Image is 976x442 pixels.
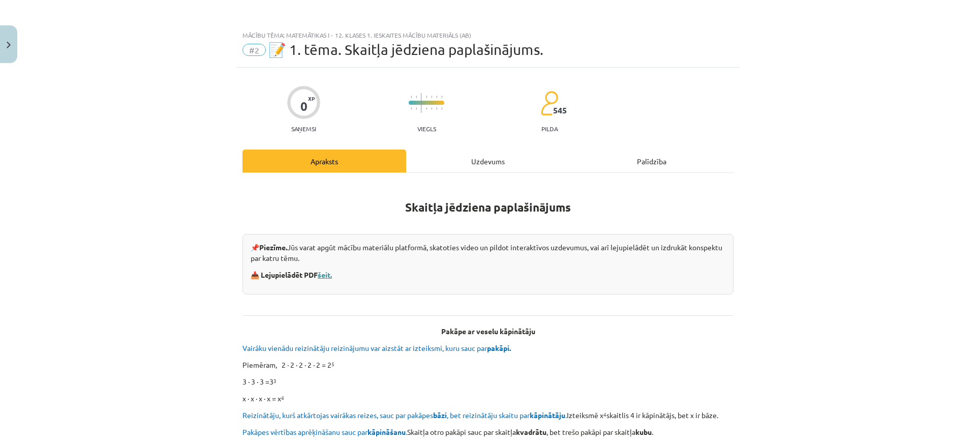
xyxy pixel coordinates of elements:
span: Reizinātāju, kurš atkārtojas vairākas reizes, sauc par pakāpes , bet reizinātāju skaitu par . [242,410,567,420]
p: Piemēram, 2 ∙ 2 ∙ 2 ∙ 2 ∙ 2 = 2 [242,360,734,370]
b: kvadrātu [516,427,546,436]
b: bāzi [433,410,447,420]
span: 📝 1. tēma. Skaitļa jēdziena paplašinājums. [268,41,543,58]
span: XP [308,96,315,101]
img: icon-short-line-57e1e144782c952c97e751825c79c345078a6d821885a25fce030b3d8c18986b.svg [436,96,437,98]
p: 📌 Jūs varat apgūt mācību materiālu platformā, skatoties video un pildot interaktīvos uzdevumus, v... [251,242,725,263]
p: 3 ∙ 3 ∙ 3 =3 [242,376,734,387]
strong: 📥 Lejupielādēt PDF [251,270,333,279]
img: icon-close-lesson-0947bae3869378f0d4975bcd49f059093ad1ed9edebbc8119c70593378902aed.svg [7,42,11,48]
div: Uzdevums [406,150,570,172]
div: Palīdzība [570,150,734,172]
div: 0 [300,99,308,113]
p: Viegls [417,125,436,132]
img: icon-long-line-d9ea69661e0d244f92f715978eff75569469978d946b2353a9bb055b3ed8787d.svg [421,93,422,113]
p: Izteiksmē x skaitlis 4 ir kāpinātājs, bet x ir bāze. [242,410,734,421]
p: x ∙ x ∙ x ∙ x = x [242,393,734,404]
p: Saņemsi [287,125,320,132]
img: icon-short-line-57e1e144782c952c97e751825c79c345078a6d821885a25fce030b3d8c18986b.svg [441,96,442,98]
img: icon-short-line-57e1e144782c952c97e751825c79c345078a6d821885a25fce030b3d8c18986b.svg [436,107,437,110]
sup: 4 [603,410,606,418]
p: Skaitļa otro pakāpi sauc par skaitļa , bet trešo pakāpi par skaitļa . [242,427,734,437]
b: Pakāpe ar veselu kāpinātāju [441,327,535,336]
img: icon-short-line-57e1e144782c952c97e751825c79c345078a6d821885a25fce030b3d8c18986b.svg [431,96,432,98]
p: pilda [541,125,558,132]
b: pakāpi. [487,343,511,352]
img: icon-short-line-57e1e144782c952c97e751825c79c345078a6d821885a25fce030b3d8c18986b.svg [426,96,427,98]
span: 545 [553,106,567,115]
strong: Skaitļa jēdziena paplašinājums [405,200,571,215]
img: icon-short-line-57e1e144782c952c97e751825c79c345078a6d821885a25fce030b3d8c18986b.svg [441,107,442,110]
img: icon-short-line-57e1e144782c952c97e751825c79c345078a6d821885a25fce030b3d8c18986b.svg [411,96,412,98]
sup: 5 [331,360,334,368]
img: icon-short-line-57e1e144782c952c97e751825c79c345078a6d821885a25fce030b3d8c18986b.svg [431,107,432,110]
img: icon-short-line-57e1e144782c952c97e751825c79c345078a6d821885a25fce030b3d8c18986b.svg [411,107,412,110]
span: Pakāpes vērtības aprēķināšanu sauc par . [242,427,407,436]
img: icon-short-line-57e1e144782c952c97e751825c79c345078a6d821885a25fce030b3d8c18986b.svg [416,107,417,110]
img: icon-short-line-57e1e144782c952c97e751825c79c345078a6d821885a25fce030b3d8c18986b.svg [426,107,427,110]
b: kubu [635,427,652,436]
span: Vairāku vienādu reizinātāju reizinājumu var aizstāt ar izteiksmi, kuru sauc par [242,343,512,352]
sup: 4 [281,394,284,401]
b: kāpināšanu [368,427,406,436]
a: šeit. [318,270,332,279]
span: #2 [242,44,266,56]
img: students-c634bb4e5e11cddfef0936a35e636f08e4e9abd3cc4e673bd6f9a4125e45ecb1.svg [540,91,558,116]
img: icon-short-line-57e1e144782c952c97e751825c79c345078a6d821885a25fce030b3d8c18986b.svg [416,96,417,98]
div: Mācību tēma: Matemātikas i - 12. klases 1. ieskaites mācību materiāls (ab) [242,32,734,39]
strong: Piezīme. [259,243,287,252]
div: Apraksts [242,150,406,172]
b: kāpinātāju [530,410,565,420]
sup: 3 [273,377,277,385]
